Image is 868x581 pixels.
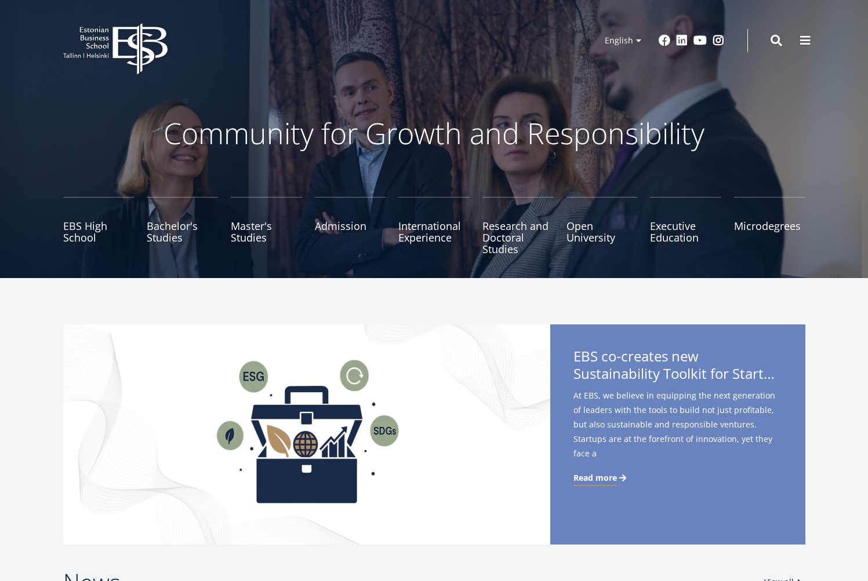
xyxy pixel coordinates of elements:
a: Read more [573,472,629,484]
img: Startup toolkit image [63,324,550,545]
span: At EBS, we believe in equipping the next generation of leaders with the tools to build not just p... [573,388,782,479]
a: Youtube [693,35,707,46]
a: Research and Doctoral Studies [482,197,554,255]
a: International Experience [398,197,470,255]
a: Microdegrees [734,197,805,255]
a: Instagram [713,35,724,46]
span: EBS co-creates new [573,348,782,386]
a: Master's Studies [231,197,302,255]
a: Admission [315,197,386,255]
a: Executive Education [650,197,721,255]
span: Read more [573,472,617,484]
a: Bachelor's Studies [147,197,218,255]
p: Community for Growth and Responsibility [127,116,742,151]
span: Sustainability Toolkit for Startups [573,365,782,382]
a: EBS High School [63,197,135,255]
a: Open University [566,197,638,255]
a: Linkedin [676,35,688,46]
a: Facebook [659,35,670,46]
